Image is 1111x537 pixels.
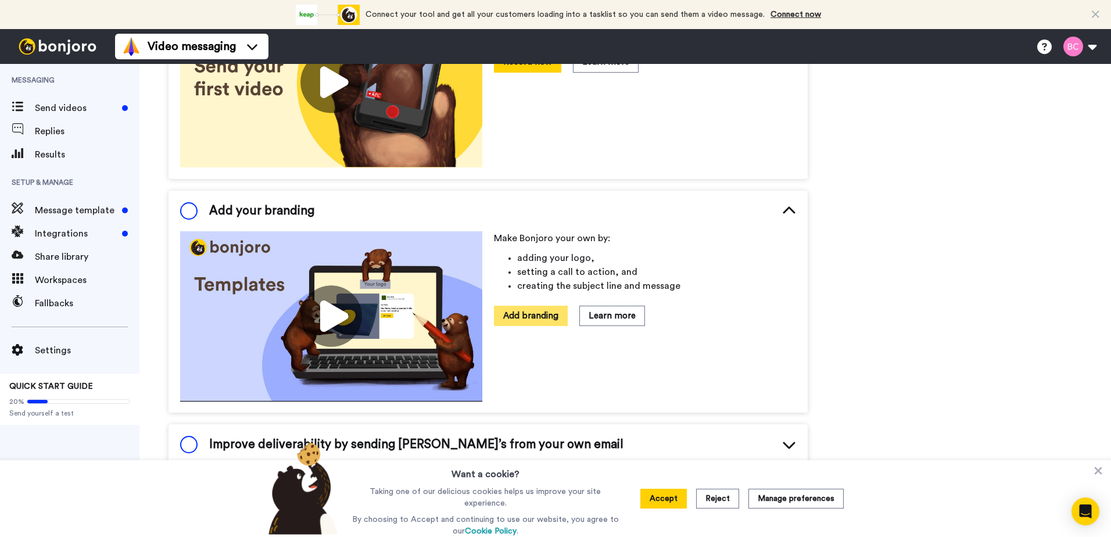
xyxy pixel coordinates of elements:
span: Improve deliverability by sending [PERSON_NAME]’s from your own email [209,436,623,453]
span: Workspaces [35,273,139,287]
div: Open Intercom Messenger [1071,497,1099,525]
p: By choosing to Accept and continuing to use our website, you agree to our . [349,514,622,537]
button: Learn more [579,306,645,326]
span: 20% [9,397,24,406]
img: bear-with-cookie.png [258,442,344,535]
span: Message template [35,203,117,217]
span: Add your branding [209,202,314,220]
img: cf57bf495e0a773dba654a4906436a82.jpg [180,231,482,402]
span: Integrations [35,227,117,241]
span: Replies [35,124,139,138]
span: Results [35,148,139,162]
img: bj-logo-header-white.svg [14,38,101,55]
div: animation [296,5,360,25]
h3: Want a cookie? [451,460,519,481]
span: Video messaging [148,38,236,55]
button: Accept [640,489,687,509]
span: Send yourself a test [9,409,130,418]
a: Cookie Policy [465,527,517,535]
button: Reject [696,489,739,509]
span: Settings [35,343,139,357]
button: Manage preferences [748,489,844,509]
span: QUICK START GUIDE [9,382,93,391]
li: adding your logo, [517,251,796,265]
img: vm-color.svg [122,37,141,56]
span: Fallbacks [35,296,139,310]
span: Send videos [35,101,117,115]
span: Share library [35,250,139,264]
li: setting a call to action, and [517,265,796,279]
a: Connect now [770,10,821,19]
button: Add branding [494,306,568,326]
span: Connect your tool and get all your customers loading into a tasklist so you can send them a video... [365,10,765,19]
p: Make Bonjoro your own by: [494,231,796,245]
li: creating the subject line and message [517,279,796,293]
p: Taking one of our delicious cookies helps us improve your site experience. [349,486,622,509]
